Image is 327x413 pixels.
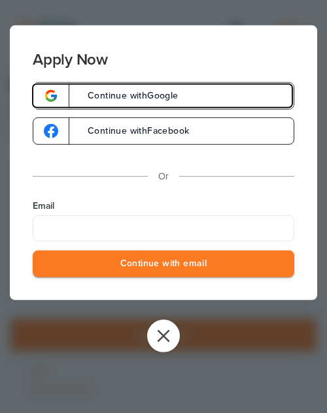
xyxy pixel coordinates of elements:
label: Email [33,200,294,213]
img: google-logo [44,124,58,138]
span: Continue with Facebook [75,127,189,136]
input: Email Address [33,215,294,241]
span: Continue with Google [75,91,179,100]
button: Continue with email [33,251,294,277]
button: Close [147,320,180,352]
p: Or [158,168,169,185]
a: google-logoContinue withGoogle [33,82,294,110]
img: google-logo [44,89,58,103]
a: google-logoContinue withFacebook [33,117,294,145]
h3: Apply Now [33,25,294,69]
